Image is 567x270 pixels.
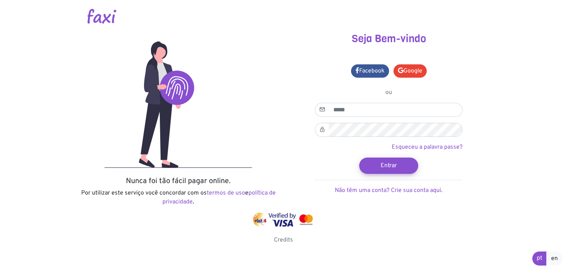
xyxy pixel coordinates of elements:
a: pt [532,252,547,266]
h3: Seja Bem-vindo [289,33,488,45]
img: mastercard [298,213,315,227]
a: Facebook [351,64,389,78]
img: vinti4 [252,213,267,227]
button: Entrar [359,158,418,174]
p: Por utilizar este serviço você concordar com os e . [79,189,278,206]
a: Credits [274,236,293,244]
a: termos de uso [207,189,245,197]
h5: Nunca foi tão fácil pagar online. [79,177,278,186]
img: visa [268,213,296,227]
p: ou [315,88,463,97]
a: en [546,252,563,266]
a: Google [394,64,427,78]
a: Não têm uma conta? Crie sua conta aqui. [335,187,443,194]
a: Esqueceu a palavra passe? [392,144,463,151]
